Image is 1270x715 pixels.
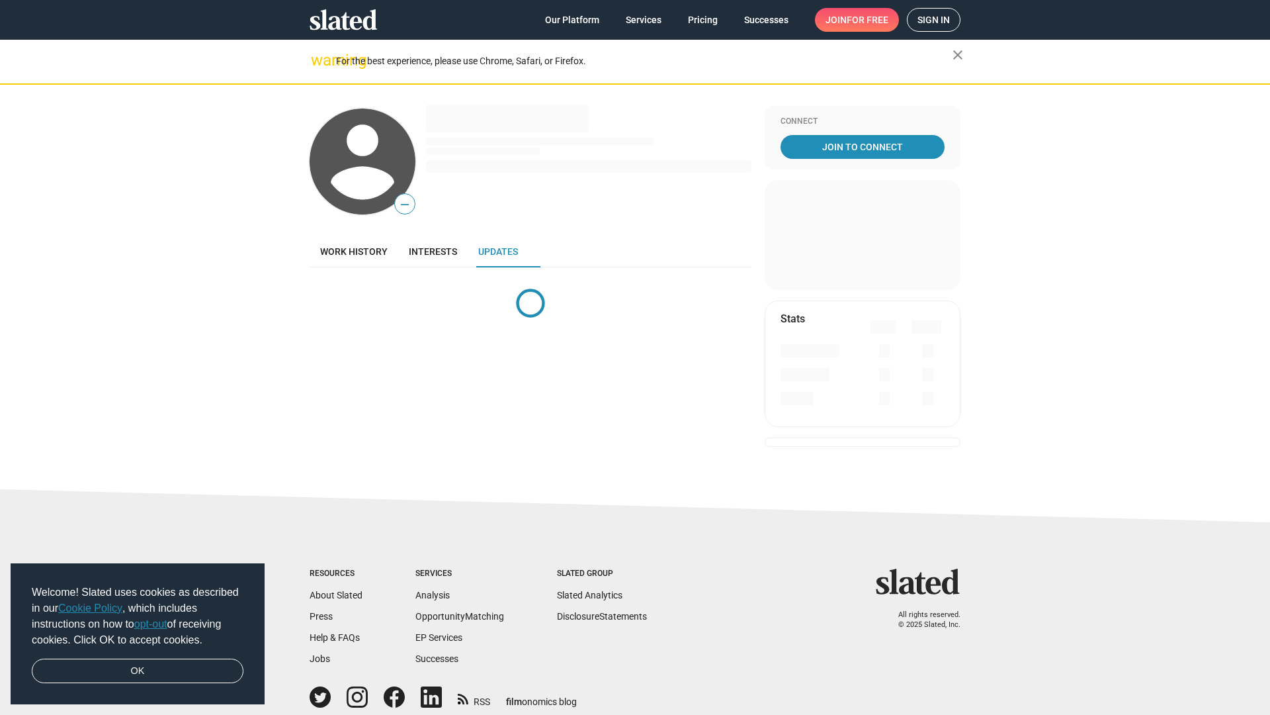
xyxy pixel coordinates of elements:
div: Connect [781,117,945,127]
a: EP Services [415,632,462,643]
mat-icon: warning [311,52,327,68]
a: Our Platform [534,8,610,32]
span: Work history [320,246,388,257]
a: Cookie Policy [58,602,122,614]
span: Successes [744,8,788,32]
span: Welcome! Slated uses cookies as described in our , which includes instructions on how to of recei... [32,585,243,648]
mat-icon: close [950,47,966,63]
span: Join To Connect [783,135,942,159]
a: DisclosureStatements [557,611,647,622]
a: Joinfor free [815,8,899,32]
span: Interests [409,246,457,257]
a: RSS [458,688,490,708]
a: Services [615,8,672,32]
span: Join [825,8,888,32]
a: Help & FAQs [310,632,360,643]
div: Resources [310,569,362,579]
a: Slated Analytics [557,590,622,600]
div: For the best experience, please use Chrome, Safari, or Firefox. [336,52,952,70]
span: Pricing [688,8,718,32]
div: Services [415,569,504,579]
p: All rights reserved. © 2025 Slated, Inc. [884,610,960,630]
span: — [395,196,415,213]
a: OpportunityMatching [415,611,504,622]
a: filmonomics blog [506,685,577,708]
a: opt-out [134,618,167,630]
a: Successes [415,653,458,664]
a: Work history [310,236,398,267]
span: Updates [478,246,518,257]
mat-card-title: Stats [781,312,805,326]
a: Updates [468,236,529,267]
a: Interests [398,236,468,267]
a: Sign in [907,8,960,32]
a: Successes [734,8,799,32]
a: Analysis [415,590,450,600]
a: Pricing [677,8,728,32]
span: for free [847,8,888,32]
a: Press [310,611,333,622]
a: About Slated [310,590,362,600]
a: dismiss cookie message [32,659,243,684]
span: Services [626,8,661,32]
span: film [506,696,522,707]
div: cookieconsent [11,563,265,705]
span: Our Platform [545,8,599,32]
div: Slated Group [557,569,647,579]
a: Join To Connect [781,135,945,159]
span: Sign in [917,9,950,31]
a: Jobs [310,653,330,664]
